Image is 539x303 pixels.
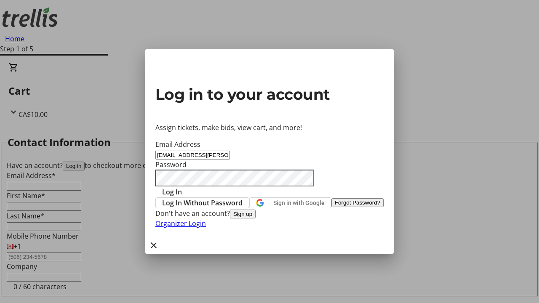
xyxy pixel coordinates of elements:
p: Assign tickets, make bids, view cart, and more! [155,122,384,133]
h2: Log in to your account [155,83,384,106]
span: Sign in with Google [273,199,325,206]
button: Close [145,237,162,254]
label: Email Address [155,140,200,149]
button: Forgot Password? [331,198,384,207]
button: Sign in with Google [249,197,331,208]
div: Don't have an account? [155,208,384,218]
button: Sign up [230,210,256,218]
button: Log In [155,187,189,197]
a: Organizer Login [155,219,206,228]
button: Log In Without Password [155,197,249,208]
input: Email Address [155,151,230,159]
span: Log In Without Password [162,198,243,208]
label: Password [155,160,187,169]
span: Log In [162,187,182,197]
